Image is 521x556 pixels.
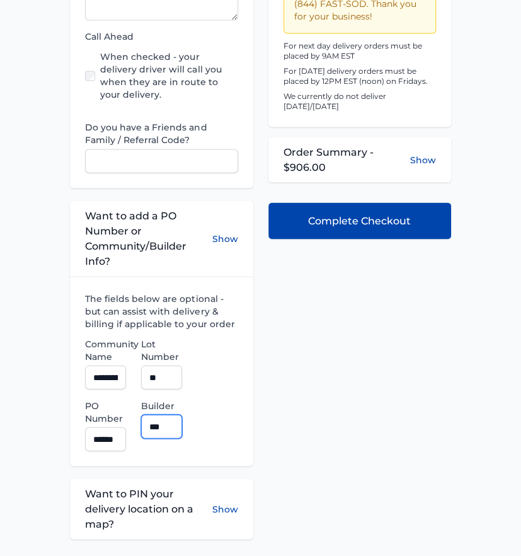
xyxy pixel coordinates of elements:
[308,213,411,228] span: Complete Checkout
[141,399,182,412] label: Builder
[85,208,212,269] span: Want to add a PO Number or Community/Builder Info?
[283,144,410,175] span: Order Summary - $906.00
[283,91,436,112] p: We currently do not deliver [DATE]/[DATE]
[85,486,212,531] span: Want to PIN your delivery location on a map?
[85,399,126,424] label: PO Number
[410,153,436,166] button: Show
[283,41,436,61] p: For next day delivery orders must be placed by 9AM EST
[85,337,126,362] label: Community Name
[283,66,436,86] p: For [DATE] delivery orders must be placed by 12PM EST (noon) on Fridays.
[141,337,182,362] label: Lot Number
[85,30,238,43] label: Call Ahead
[100,50,238,101] label: When checked - your delivery driver will call you when they are in route to your delivery.
[268,202,451,239] button: Complete Checkout
[85,121,238,146] label: Do you have a Friends and Family / Referral Code?
[212,486,238,531] button: Show
[212,208,238,269] button: Show
[85,292,238,330] label: The fields below are optional - but can assist with delivery & billing if applicable to your order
